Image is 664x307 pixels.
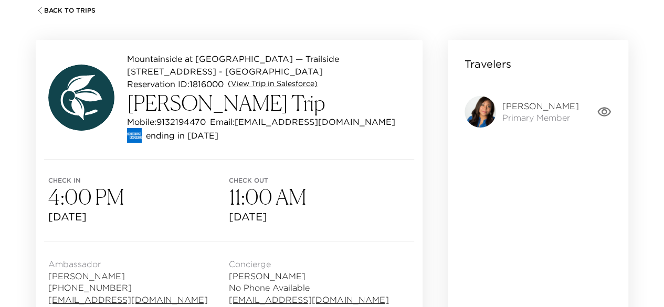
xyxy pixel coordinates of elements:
[229,177,409,184] span: Check out
[44,7,96,14] span: Back To Trips
[127,128,142,143] img: credit card type
[229,258,388,270] span: Concierge
[127,78,224,90] p: Reservation ID: 1816000
[48,282,208,293] span: [PHONE_NUMBER]
[502,112,579,123] span: Primary Member
[48,294,208,305] a: [EMAIL_ADDRESS][DOMAIN_NAME]
[127,90,410,115] h3: [PERSON_NAME] Trip
[36,6,96,15] button: Back To Trips
[146,129,218,142] p: ending in [DATE]
[210,115,395,128] p: Email: [EMAIL_ADDRESS][DOMAIN_NAME]
[48,258,208,270] span: Ambassador
[48,184,229,209] h3: 4:00 PM
[229,282,388,293] span: No Phone Available
[48,177,229,184] span: Check in
[229,270,388,282] span: [PERSON_NAME]
[228,79,318,89] a: (View Trip in Salesforce)
[127,52,410,78] p: Mountainside at [GEOGRAPHIC_DATA] — Trailside [STREET_ADDRESS] - [GEOGRAPHIC_DATA]
[48,65,114,131] img: avatar.4afec266560d411620d96f9f038fe73f.svg
[229,184,409,209] h3: 11:00 AM
[502,100,579,112] span: [PERSON_NAME]
[229,209,409,224] span: [DATE]
[465,96,496,128] img: 9k=
[48,209,229,224] span: [DATE]
[127,115,206,128] p: Mobile: 9132194470
[48,270,208,282] span: [PERSON_NAME]
[465,57,511,71] p: Travelers
[229,294,388,305] a: [EMAIL_ADDRESS][DOMAIN_NAME]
